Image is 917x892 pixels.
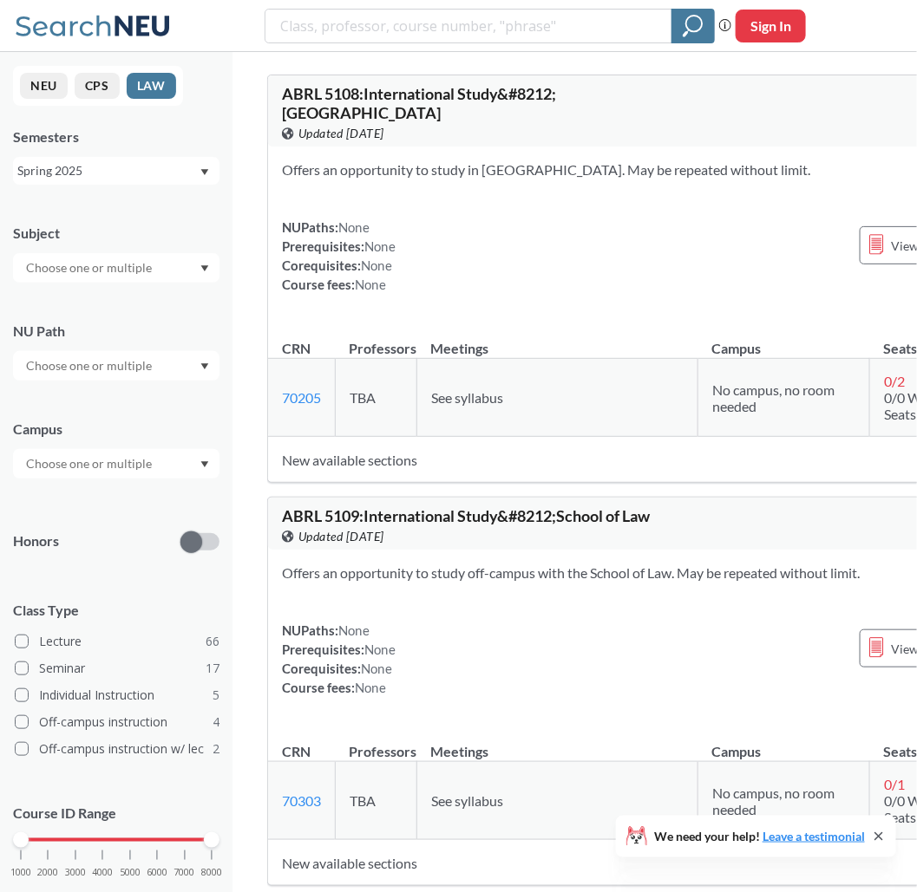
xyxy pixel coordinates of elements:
span: 7000 [174,868,195,877]
span: 4000 [92,868,113,877]
div: Spring 2025 [17,161,199,180]
span: None [364,641,396,657]
span: None [364,238,396,254]
a: Leave a testimonial [763,829,865,843]
span: See syllabus [431,389,503,406]
label: Off-campus instruction [15,711,219,733]
div: Dropdown arrow [13,351,219,381]
div: Campus [13,420,219,439]
div: NUPaths: Prerequisites: Corequisites: Course fees: [282,218,396,294]
span: None [338,219,370,235]
th: Campus [698,725,870,762]
span: 5 [213,686,219,705]
label: Seminar [15,657,219,680]
button: CPS [75,73,120,99]
span: See syllabus [431,792,503,809]
span: 6000 [147,868,167,877]
div: magnifying glass [671,9,715,43]
button: Sign In [736,10,806,42]
span: 3000 [65,868,86,877]
p: Honors [13,531,59,551]
div: NU Path [13,322,219,341]
span: None [338,622,370,638]
span: None [361,661,392,676]
span: None [355,680,386,695]
a: 70205 [282,389,321,406]
span: None [361,257,392,273]
td: TBA [336,359,417,437]
td: No campus, no room needed [698,762,870,840]
span: Class Type [13,601,219,620]
span: 4 [213,713,219,732]
th: Meetings [417,725,698,762]
th: Campus [698,322,870,359]
span: Updated [DATE] [298,124,384,143]
span: 0 / 2 [884,373,905,389]
svg: magnifying glass [683,14,704,38]
input: Choose one or multiple [17,355,163,376]
span: Updated [DATE] [298,527,384,546]
label: Individual Instruction [15,684,219,706]
th: Meetings [417,322,698,359]
span: ABRL 5109 : International Study&#8212;School of Law [282,506,650,525]
span: We need your help! [654,830,865,843]
div: Dropdown arrow [13,253,219,283]
th: Professors [336,725,417,762]
td: No campus, no room needed [698,359,870,437]
span: 5000 [120,868,141,877]
div: CRN [282,742,311,761]
th: Professors [336,322,417,359]
input: Choose one or multiple [17,453,163,474]
div: Dropdown arrow [13,449,219,479]
label: Lecture [15,630,219,653]
div: Subject [13,224,219,243]
button: NEU [20,73,68,99]
input: Class, professor, course number, "phrase" [278,11,659,41]
div: CRN [282,339,311,358]
span: 8000 [201,868,222,877]
label: Off-campus instruction w/ lec [15,738,219,760]
svg: Dropdown arrow [200,169,209,176]
span: 1000 [10,868,31,877]
div: NUPaths: Prerequisites: Corequisites: Course fees: [282,621,396,697]
svg: Dropdown arrow [200,461,209,468]
a: 70303 [282,792,321,809]
span: 17 [206,659,219,678]
div: Semesters [13,127,219,146]
span: 66 [206,632,219,651]
svg: Dropdown arrow [200,363,209,370]
span: 2 [213,739,219,759]
input: Choose one or multiple [17,257,163,278]
span: 0 / 1 [884,776,905,792]
td: TBA [336,762,417,840]
span: None [355,277,386,292]
div: Spring 2025Dropdown arrow [13,157,219,185]
svg: Dropdown arrow [200,265,209,272]
span: ABRL 5108 : International Study&#8212;[GEOGRAPHIC_DATA] [282,84,556,122]
button: LAW [127,73,176,99]
p: Course ID Range [13,804,219,824]
span: 2000 [37,868,58,877]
